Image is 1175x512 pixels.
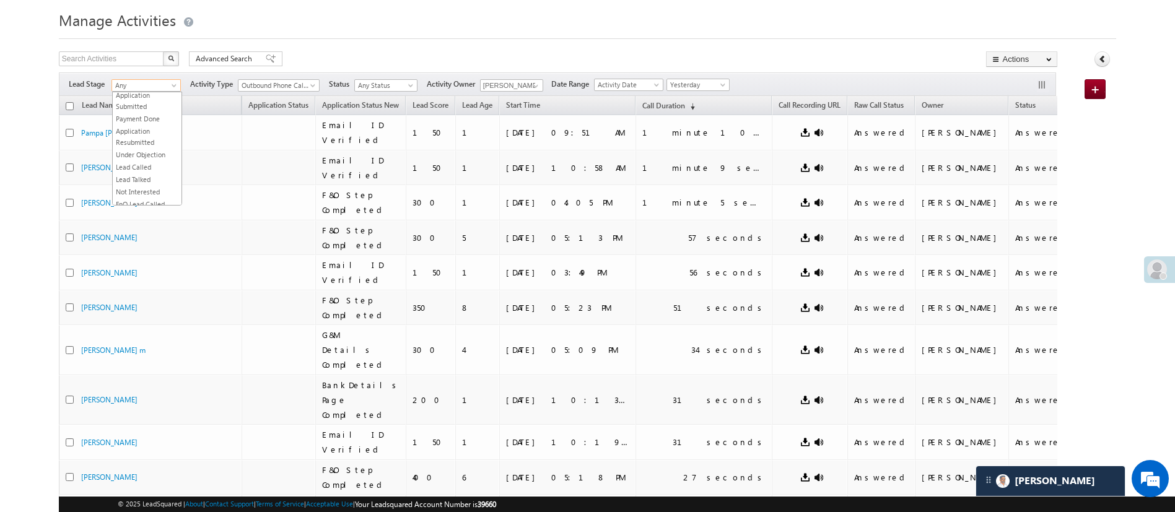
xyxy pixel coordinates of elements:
div: 1 minute 5 seconds [642,197,766,208]
td: 300 [406,325,455,375]
span: © 2025 LeadSquared | | | | | [118,498,496,510]
a: Contact Support [205,500,254,508]
div: Answered [854,472,909,483]
a: [PERSON_NAME] [81,303,138,312]
span: Start Time [506,100,540,110]
td: 8 [455,290,499,326]
span: Activity Date [595,79,659,90]
ul: Any [112,92,182,206]
div: carter-dragCarter[PERSON_NAME] [976,466,1125,497]
div: [PERSON_NAME] [922,344,1003,355]
div: Answered [854,127,909,138]
img: Carter [996,474,1010,488]
td: 1 [455,255,499,290]
div: [DATE] 09:51 AM [506,127,630,138]
div: Answered [1015,197,1090,208]
a: Yesterday [666,79,730,91]
a: [PERSON_NAME] [81,268,138,277]
td: 1 [455,375,499,425]
div: Answered [1015,436,1090,448]
span: Outbound Phone Call Activity [238,80,313,91]
span: Your Leadsquared Account Number is [355,500,496,509]
div: [PERSON_NAME] [922,472,1003,483]
a: Any Status [354,79,417,92]
td: Email ID Verified [315,150,406,186]
div: [PERSON_NAME] [922,267,1003,278]
a: Activity Date [594,79,663,91]
button: Actions [986,51,1057,67]
div: [DATE] 05:18 PM [506,472,630,483]
a: Application Submitted [113,90,181,112]
span: Status [329,79,354,90]
a: Lead Called [113,162,181,173]
td: 150 [406,150,455,186]
a: [PERSON_NAME] [81,198,138,207]
div: [PERSON_NAME] [922,302,1003,313]
td: 1 [455,185,499,220]
td: 150 [406,255,455,290]
span: Owner [922,100,943,110]
span: Advanced Search [196,53,256,64]
td: F&O Step Completed [315,185,406,220]
td: 4 [455,325,499,375]
div: [PERSON_NAME] [922,197,1003,208]
td: F&O Step Completed [315,290,406,326]
div: [PERSON_NAME] [922,436,1003,448]
td: BankDetails Page Completed [315,375,406,425]
div: Answered [854,302,909,313]
td: 400 [406,460,455,495]
div: 31 seconds [673,436,766,448]
td: Email ID Verified [315,255,406,290]
div: Answered [1015,302,1090,313]
td: 350 [406,290,455,326]
div: 1 minute 9 seconds [642,162,766,173]
a: [PERSON_NAME] [81,163,138,172]
span: (sorted descending) [685,102,695,111]
div: [DATE] 05:23 PM [506,302,630,313]
div: 31 seconds [673,394,766,406]
div: 57 seconds [688,232,766,243]
div: Answered [854,162,909,173]
span: Application Status [248,100,308,110]
div: Answered [1015,162,1090,173]
td: F&O Step Completed [315,220,406,256]
div: 34 seconds [691,344,766,355]
td: 300 [406,185,455,220]
div: Answered [1015,267,1090,278]
span: Carter [1015,475,1095,487]
span: Status [1015,100,1036,110]
span: Lead Score [413,100,448,110]
div: [PERSON_NAME] [922,394,1003,406]
div: [PERSON_NAME] [922,232,1003,243]
td: 1 [455,115,499,150]
a: Acceptable Use [306,500,353,508]
span: Raw Call Status [854,100,904,110]
span: Manage Activities [59,10,176,30]
span: Date Range [551,79,594,90]
a: Under Objection [113,149,181,160]
span: Yesterday [667,79,726,90]
div: [PERSON_NAME] [922,162,1003,173]
span: Lead Age [462,100,492,110]
a: [PERSON_NAME] m [81,345,146,355]
span: Activity Type [190,79,238,90]
td: 1 [455,425,499,460]
a: [PERSON_NAME] [81,233,138,242]
td: 6 [455,460,499,495]
td: 1 [455,150,499,186]
em: Start Chat [168,381,225,398]
span: Any [112,80,177,91]
div: [DATE] 10:13 AM [506,394,630,406]
td: G&M Details Completed [315,325,406,375]
div: Answered [854,197,909,208]
a: [PERSON_NAME] [81,395,138,404]
div: [DATE] 05:09 PM [506,344,630,355]
a: Application Resubmitted [113,126,181,148]
div: 27 seconds [683,472,766,483]
img: d_60004797649_company_0_60004797649 [21,65,52,81]
span: Call Duration [642,101,685,110]
div: Answered [1015,127,1090,138]
a: Show All Items [526,80,542,92]
div: [DATE] 10:58 AM [506,162,630,173]
div: Answered [854,232,909,243]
